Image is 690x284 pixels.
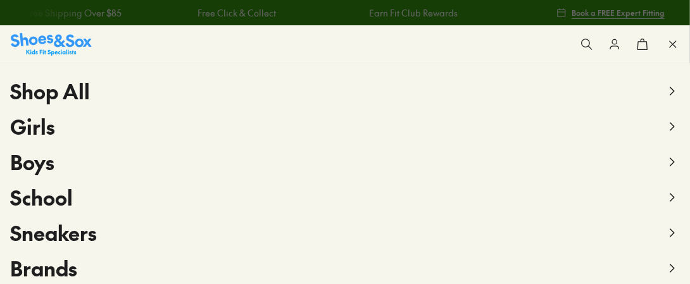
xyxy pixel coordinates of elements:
[195,6,273,20] a: Free Click & Collect
[10,73,680,109] button: Shop All
[572,7,665,18] span: Book a FREE Expert Fitting
[10,254,77,282] span: Brands
[11,33,92,55] img: SNS_Logo_Responsive.svg
[10,215,680,250] button: Sneakers
[23,6,120,20] a: Free Shipping Over $85
[6,4,44,42] button: Open gorgias live chat
[10,109,680,144] button: Girls
[367,6,456,20] a: Earn Fit Club Rewards
[10,112,55,140] span: Girls
[10,183,73,211] span: School
[556,1,665,24] a: Book a FREE Expert Fitting
[10,180,680,215] button: School
[10,77,90,105] span: Shop All
[10,147,54,176] span: Boys
[10,144,680,180] button: Boys
[10,218,97,247] span: Sneakers
[11,33,92,55] a: Shoes & Sox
